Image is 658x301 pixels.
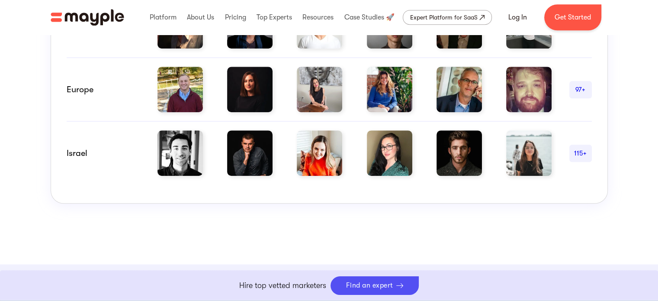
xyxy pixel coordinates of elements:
div: About Us [185,3,216,31]
div: Israel [67,148,140,159]
div: Expert Platform for SaaS [410,12,478,23]
img: Mayple logo [51,9,124,26]
a: Get Started [544,4,601,30]
div: Pricing [222,3,248,31]
div: 97+ [569,84,592,95]
div: Top Experts [254,3,294,31]
div: Resources [300,3,336,31]
div: Platform [148,3,179,31]
a: Log In [498,7,537,28]
a: Expert Platform for SaaS [403,10,492,25]
div: Europe [67,84,140,95]
a: home [51,9,124,26]
div: 115+ [569,148,592,159]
